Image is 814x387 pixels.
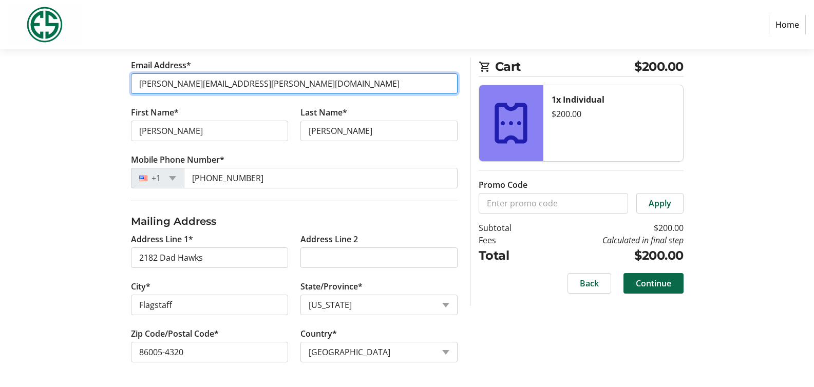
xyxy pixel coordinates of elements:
label: Zip Code/Postal Code* [131,327,219,340]
label: City* [131,280,150,293]
td: Subtotal [479,222,538,234]
img: Evans Scholars Foundation's Logo [8,4,81,45]
input: (201) 555-0123 [184,168,458,188]
strong: 1x Individual [552,94,604,105]
input: Address [131,247,288,268]
label: Promo Code [479,179,527,191]
td: $200.00 [538,222,684,234]
span: $200.00 [634,57,684,76]
button: Back [567,273,611,294]
label: Mobile Phone Number* [131,153,224,166]
td: Fees [479,234,538,246]
label: Address Line 2 [300,233,358,245]
td: Total [479,246,538,265]
div: $200.00 [552,108,675,120]
td: $200.00 [538,246,684,265]
label: Email Address* [131,59,191,71]
label: First Name* [131,106,179,119]
label: State/Province* [300,280,363,293]
span: Apply [649,197,671,209]
span: Continue [636,277,671,289]
label: Last Name* [300,106,347,119]
h3: Mailing Address [131,214,458,229]
button: Continue [623,273,684,294]
label: Address Line 1* [131,233,193,245]
a: Home [769,15,806,34]
button: Apply [636,193,684,214]
span: Back [580,277,599,289]
label: Country* [300,327,337,340]
input: Zip or Postal Code [131,342,288,362]
span: Cart [495,57,635,76]
input: Enter promo code [479,193,628,214]
input: City [131,295,288,315]
td: Calculated in final step [538,234,684,246]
